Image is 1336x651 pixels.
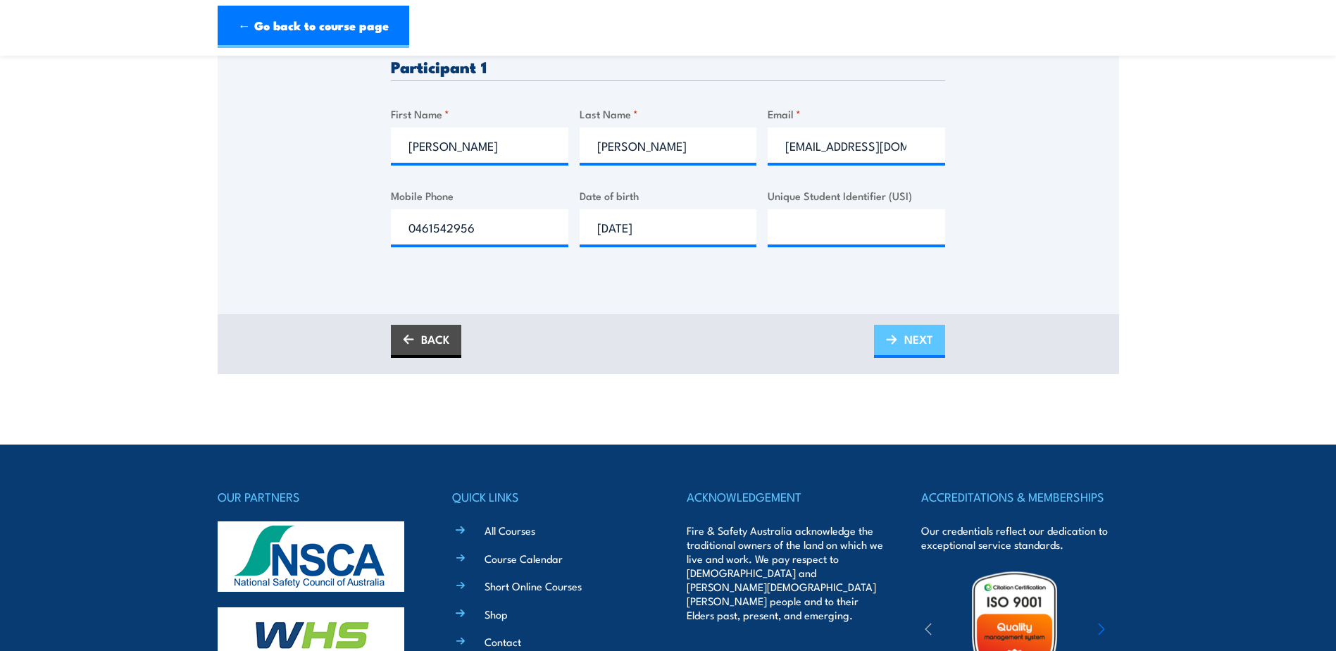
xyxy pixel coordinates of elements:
label: Last Name [580,106,757,122]
a: Course Calendar [485,551,563,566]
h4: QUICK LINKS [452,487,649,507]
a: Short Online Courses [485,578,582,593]
h4: OUR PARTNERS [218,487,415,507]
a: Shop [485,607,508,621]
a: Contact [485,634,521,649]
a: NEXT [874,325,945,358]
img: nsca-logo-footer [218,521,404,592]
a: All Courses [485,523,535,538]
p: Our credentials reflect our dedication to exceptional service standards. [921,523,1118,552]
label: Mobile Phone [391,187,568,204]
p: Fire & Safety Australia acknowledge the traditional owners of the land on which we live and work.... [687,523,884,622]
label: Unique Student Identifier (USI) [768,187,945,204]
h4: ACCREDITATIONS & MEMBERSHIPS [921,487,1118,507]
label: Email [768,106,945,122]
label: First Name [391,106,568,122]
span: NEXT [904,321,933,358]
a: BACK [391,325,461,358]
h3: Participant 1 [391,58,945,75]
a: ← Go back to course page [218,6,409,48]
h4: ACKNOWLEDGEMENT [687,487,884,507]
label: Date of birth [580,187,757,204]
